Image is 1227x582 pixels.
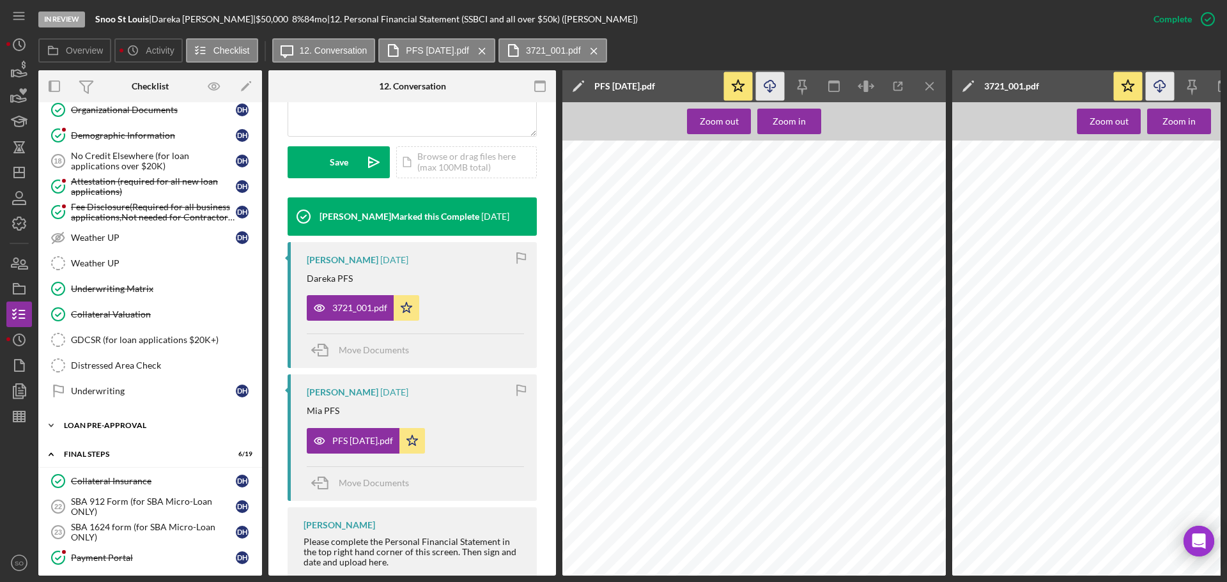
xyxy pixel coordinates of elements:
span: *Alimony or child support payments need not be disclosed in "Other Income" unless it is desired t... [583,500,876,505]
a: 18No Credit Elsewhere (for loan applications over $20K)DH [45,148,256,174]
button: Zoom out [1077,109,1141,134]
span: $ [697,378,700,383]
div: PFS [DATE].pdf [332,436,393,446]
div: [PERSON_NAME] Marked this Complete [320,211,479,222]
span: LIABILITIES [831,268,860,273]
span: Residence Address [583,229,626,234]
span: (Describe in Section 3) [592,331,642,336]
span: (Use attachments if necessary. Each attachment must be identified as a part of [712,509,884,514]
span: [DATE] [841,188,860,194]
span: $ [877,391,880,396]
span: Residence Phone [822,229,861,234]
span: As Endorser or Co-Maker [757,418,814,424]
span: Total [836,400,848,405]
span: (Complete Section 8) [592,316,638,321]
span: Type of Collateral [868,527,907,532]
span: Notes Payable to Bank and Others. [615,509,698,514]
span: 636.579.6409 [876,227,911,233]
span: Installment Account (Auto) [757,302,815,307]
span: [PERSON_NAME] [612,215,660,220]
div: D H [236,103,249,116]
span: $ [877,280,880,285]
div: In Review [38,11,85,27]
div: FINAL STEPS [64,450,220,458]
div: LOAN PRE-APPROVAL [64,422,246,429]
span: Frequency [807,523,830,528]
a: Collateral Valuation [45,302,256,327]
span: 20% or more of voting stock, or (4) any person or entity providing a guaranty on the loan. [583,206,775,211]
span: Move Documents [339,477,409,488]
span: 5000 [889,285,902,291]
span: Business Name of Applicant/Borrower [583,256,666,261]
div: Save [330,146,348,178]
span: (Describe in Section 4) [767,348,817,353]
button: PFS [DATE].pdf [307,428,425,454]
span: Amount [775,527,792,532]
span: Source of Income [615,409,658,414]
span: Stocks and Bonds [584,325,624,330]
div: D H [236,475,249,487]
span: [STREET_ADDRESS] [641,228,698,234]
span: Provision for Federal Income Tax [757,433,830,438]
span: Installment Account (Other) [757,318,817,323]
div: Checklist [132,81,169,91]
a: Attestation (required for all new loan applications)DH [45,174,256,199]
span: Other Personal Property [584,362,637,367]
span: (Omit Cents) [894,271,922,276]
span: Description of Other Income in Section 1. [583,450,673,456]
span: $ [877,433,880,438]
span: 2750049 [706,414,729,420]
span: Balance [716,527,734,532]
span: $ [697,418,700,423]
span: (Describe in Section 6) [767,362,817,367]
span: Section 2. [583,509,606,514]
a: 23SBA 1624 form (for SBA Micro-Loan ONLY)DH [45,519,256,545]
span: $ [697,303,700,308]
span: $ [697,339,700,344]
div: Attestation (required for all new loan applications) [71,176,236,197]
span: [GEOGRAPHIC_DATA] [651,241,711,247]
label: 12. Conversation [300,45,367,56]
div: Distressed Area Check [71,360,255,371]
tspan: 18 [54,157,61,165]
div: Weather UP [71,233,236,243]
span: Real Estate [584,340,610,345]
time: 2025-09-09 15:03 [481,211,509,222]
tspan: 22 [54,503,62,510]
span: City, State, & Zip Code [583,243,633,248]
span: Net Worth [757,392,780,397]
span: (Describe in Section 2) [767,295,817,300]
a: Distressed Area Check [45,353,256,378]
span: $ [697,310,700,316]
div: D H [236,155,249,167]
span: , 19 [891,192,900,197]
div: Underwriting [71,386,236,396]
label: Checklist [213,45,250,56]
span: $ [877,355,880,360]
span: Balance [745,527,763,532]
div: D H [236,500,249,513]
span: $ [697,324,700,329]
span: $ [877,370,880,375]
a: Weather UPDH [45,225,256,250]
button: 3721_001.pdf [498,38,607,63]
div: 8 % [292,14,304,24]
p: Mia PFS [307,404,339,418]
div: Payment Portal [71,553,236,563]
div: 3721_001.pdf [984,81,1039,91]
span: Snoo St Louis [683,255,718,261]
div: [PERSON_NAME] [307,387,378,397]
span: Accounts Payable [757,280,797,285]
span: $ [877,287,880,293]
span: 14000 [704,394,720,400]
span: $ [877,339,880,344]
span: Total [666,400,678,405]
span: How Secured or Endorsed [859,523,916,528]
span: Net Investment Income [583,425,633,431]
span: Notes Payable to Banks and Others [757,287,835,293]
span: (monthly,etc.) [804,527,834,532]
button: Save [288,146,390,178]
tspan: 23 [54,528,62,536]
a: UnderwritingDH [45,378,256,404]
div: Weather UP [71,258,255,268]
